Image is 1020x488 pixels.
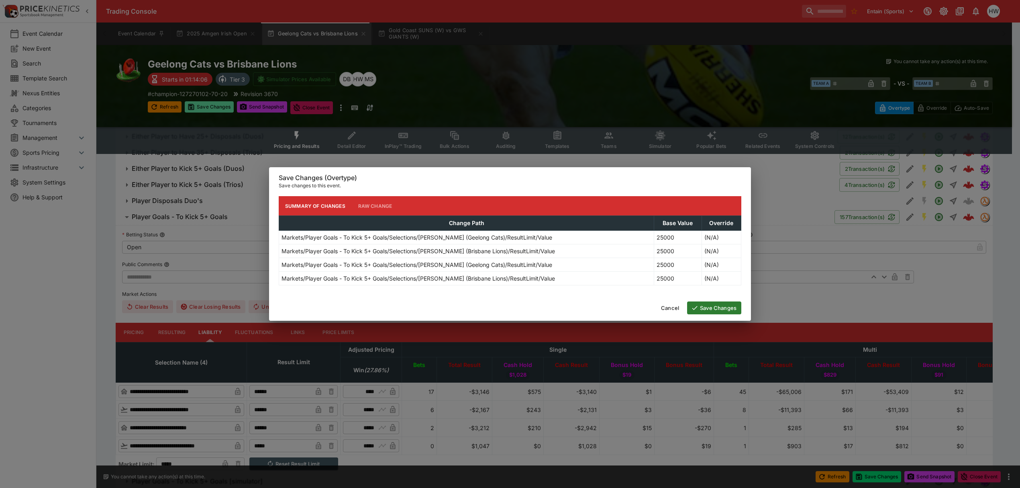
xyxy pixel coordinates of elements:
[702,244,741,258] td: (N/A)
[282,247,555,255] p: Markets/Player Goals - To Kick 5+ Goals/Selections/[PERSON_NAME] (Brisbane Lions)/ResultLimit/Value
[654,258,702,272] td: 25000
[654,244,702,258] td: 25000
[282,233,552,242] p: Markets/Player Goals - To Kick 5+ Goals/Selections/[PERSON_NAME] (Geelong Cats)/ResultLimit/Value
[654,231,702,244] td: 25000
[687,301,741,314] button: Save Changes
[279,196,352,215] button: Summary of Changes
[654,272,702,285] td: 25000
[279,182,741,190] p: Save changes to this event.
[282,274,555,283] p: Markets/Player Goals - To Kick 5+ Goals/Selections/[PERSON_NAME] (Brisbane Lions)/ResultLimit/Value
[279,216,654,231] th: Change Path
[702,216,741,231] th: Override
[352,196,399,215] button: Raw Change
[654,216,702,231] th: Base Value
[702,272,741,285] td: (N/A)
[702,258,741,272] td: (N/A)
[282,260,552,269] p: Markets/Player Goals - To Kick 5+ Goals/Selections/[PERSON_NAME] (Geelong Cats)/ResultLimit/Value
[279,174,741,182] h6: Save Changes (Overtype)
[702,231,741,244] td: (N/A)
[656,301,684,314] button: Cancel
